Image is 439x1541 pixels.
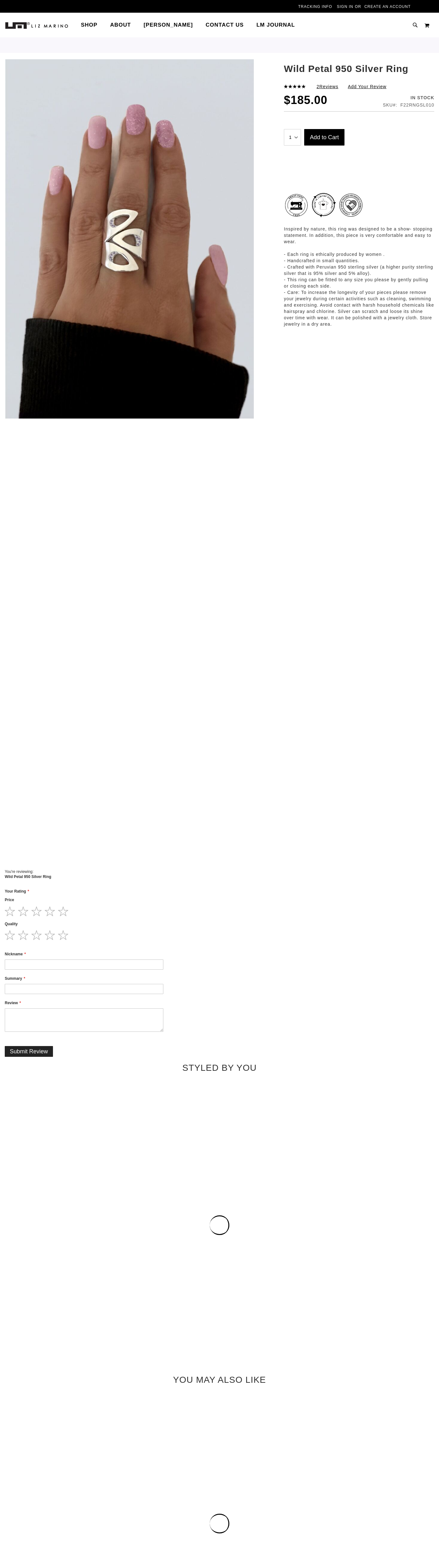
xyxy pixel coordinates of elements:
img: main product photo [5,59,254,419]
span: Styled By You [182,1063,257,1073]
select: Qty [284,129,301,146]
span: Your Rating [5,889,26,894]
a: 2Reviews [317,84,338,89]
span: You're reviewing: [5,869,34,874]
button: Submit Review [5,1046,53,1057]
a: LM Journal [250,20,301,31]
a: Tracking Info [298,4,332,10]
span: $185.00 [284,94,327,107]
a: [PERSON_NAME] [137,20,200,31]
a: Shop [81,20,104,30]
div: 100% [284,85,305,88]
strong: Wild Petal 950 Silver Ring [5,875,163,880]
a: store logo [5,22,68,29]
span: Shop [81,20,97,30]
span: Quality [5,922,18,926]
span: In stock [410,95,434,100]
a: Add Your Review [348,84,387,89]
span: Reviews [319,84,338,89]
button: Add to Cart [304,129,344,146]
span: Review [5,1001,18,1005]
strong: SKU [383,102,397,107]
div: Availability [383,94,434,101]
a: Sign In [337,4,353,10]
span: About [110,22,131,28]
span: Add to Cart [310,134,339,140]
span: Submit Review [10,1048,48,1055]
a: Create an Account [364,4,411,10]
span: Wild Petal 950 Silver Ring [284,63,409,74]
span: Summary [5,976,22,981]
span: LM Journal [256,22,295,28]
p: Inspired by nature, this ring was designed to be a show- stopping statement. In addition, this pi... [284,226,434,327]
span: You may also like [173,1375,266,1385]
span: Price [5,898,14,902]
span: Contact Us [206,22,244,28]
div: F22RNGSL010 [400,102,434,108]
a: Contact Us [199,20,250,31]
span: Nickname [5,952,23,956]
span: [PERSON_NAME] [144,22,193,28]
a: About [104,20,137,31]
